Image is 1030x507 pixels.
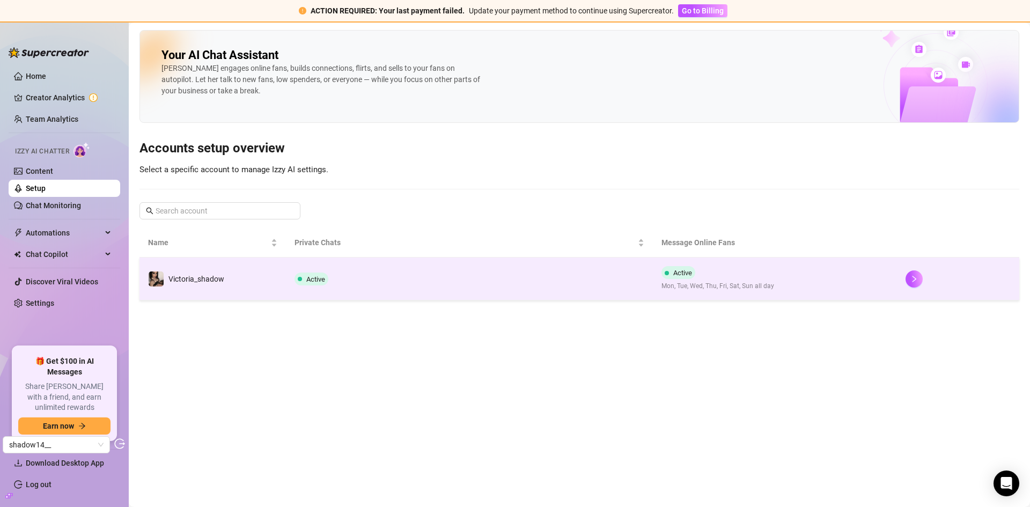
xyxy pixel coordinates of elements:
[26,299,54,307] a: Settings
[910,275,918,283] span: right
[26,224,102,241] span: Automations
[26,277,98,286] a: Discover Viral Videos
[149,271,164,286] img: Victoria_shadow
[311,6,465,15] strong: ACTION REQUIRED: Your last payment failed.
[148,237,269,248] span: Name
[906,270,923,288] button: right
[78,422,86,430] span: arrow-right
[139,228,286,258] th: Name
[43,422,74,430] span: Earn now
[852,13,1019,122] img: ai-chatter-content-library-cLFOSyPT.png
[26,459,104,467] span: Download Desktop App
[14,229,23,237] span: thunderbolt
[156,205,285,217] input: Search account
[161,48,278,63] h2: Your AI Chat Assistant
[994,471,1019,496] div: Open Intercom Messenger
[26,201,81,210] a: Chat Monitoring
[678,4,727,17] button: Go to Billing
[15,146,69,157] span: Izzy AI Chatter
[653,228,897,258] th: Message Online Fans
[26,72,46,80] a: Home
[14,459,23,467] span: download
[26,184,46,193] a: Setup
[26,167,53,175] a: Content
[678,6,727,15] a: Go to Billing
[286,228,652,258] th: Private Chats
[26,89,112,106] a: Creator Analytics exclamation-circle
[5,492,13,499] span: build
[295,237,635,248] span: Private Chats
[661,281,774,291] span: Mon, Tue, Wed, Thu, Fri, Sat, Sun all day
[168,275,224,283] span: Victoria_shadow
[114,438,125,449] span: logout
[26,480,51,489] a: Log out
[299,7,306,14] span: exclamation-circle
[18,356,111,377] span: 🎁 Get $100 in AI Messages
[26,246,102,263] span: Chat Copilot
[14,251,21,258] img: Chat Copilot
[469,6,674,15] span: Update your payment method to continue using Supercreator.
[18,381,111,413] span: Share [PERSON_NAME] with a friend, and earn unlimited rewards
[682,6,724,15] span: Go to Billing
[9,47,89,58] img: logo-BBDzfeDw.svg
[306,275,325,283] span: Active
[18,417,111,435] button: Earn nowarrow-right
[673,269,692,277] span: Active
[161,63,483,97] div: [PERSON_NAME] engages online fans, builds connections, flirts, and sells to your fans on autopilo...
[9,437,104,453] span: shadow14__
[146,207,153,215] span: search
[139,140,1019,157] h3: Accounts setup overview
[139,165,328,174] span: Select a specific account to manage Izzy AI settings.
[73,142,90,158] img: AI Chatter
[26,115,78,123] a: Team Analytics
